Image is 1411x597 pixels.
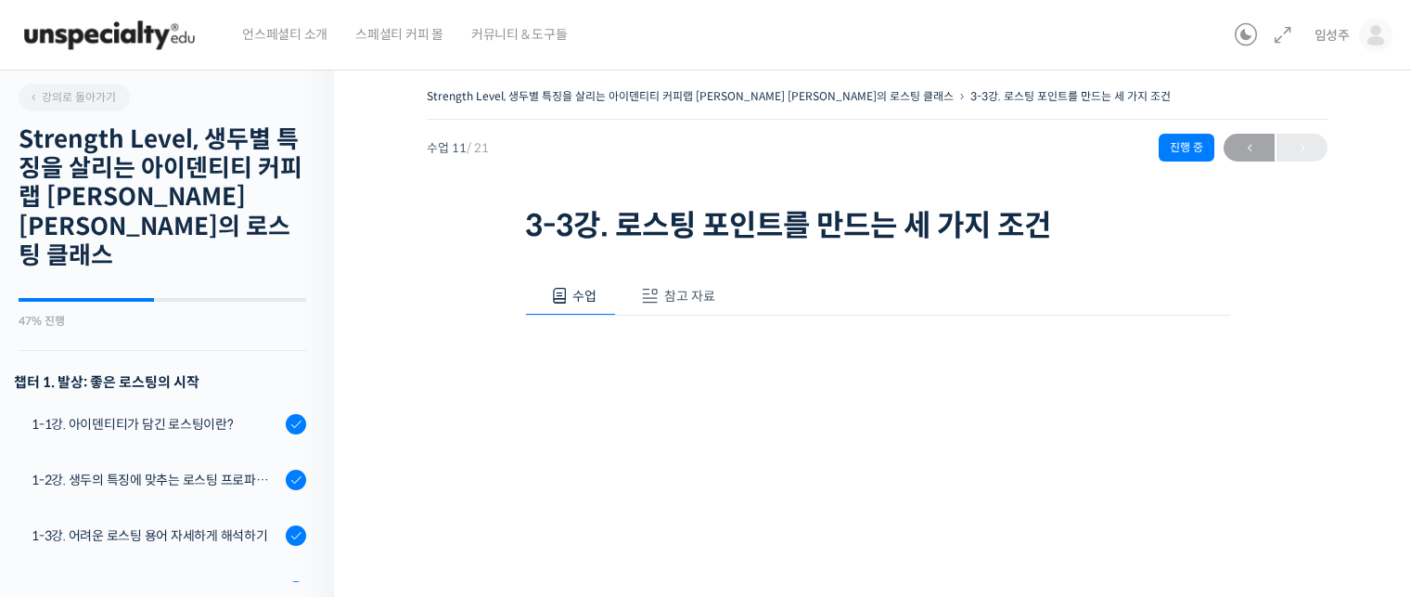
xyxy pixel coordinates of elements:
[427,89,954,103] a: Strength Level, 생두별 특징을 살리는 아이덴티티 커피랩 [PERSON_NAME] [PERSON_NAME]의 로스팅 클래스
[1224,136,1275,161] span: ←
[1159,134,1214,162] div: 진행 중
[970,89,1171,103] a: 3-3강. 로스팅 포인트를 만드는 세 가지 조건
[32,470,280,490] div: 1-2강. 생두의 특징에 맞추는 로스팅 프로파일 'Stength Level'
[664,288,715,305] span: 참고 자료
[32,526,280,546] div: 1-3강. 어려운 로스팅 용어 자세하게 해석하기
[19,84,130,111] a: 강의로 돌아가기
[32,414,280,435] div: 1-1강. 아이덴티티가 담긴 로스팅이란?
[19,316,306,327] div: 47% 진행
[14,370,306,395] h3: 챕터 1. 발상: 좋은 로스팅의 시작
[28,90,116,104] span: 강의로 돌아가기
[1315,27,1350,44] span: 임성주
[572,288,596,305] span: 수업
[467,140,489,156] span: / 21
[19,125,306,270] h2: Strength Level, 생두별 특징을 살리는 아이덴티티 커피랩 [PERSON_NAME] [PERSON_NAME]의 로스팅 클래스
[427,142,489,154] span: 수업 11
[525,208,1230,243] h1: 3-3강. 로스팅 포인트를 만드는 세 가지 조건
[1224,134,1275,162] a: ←이전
